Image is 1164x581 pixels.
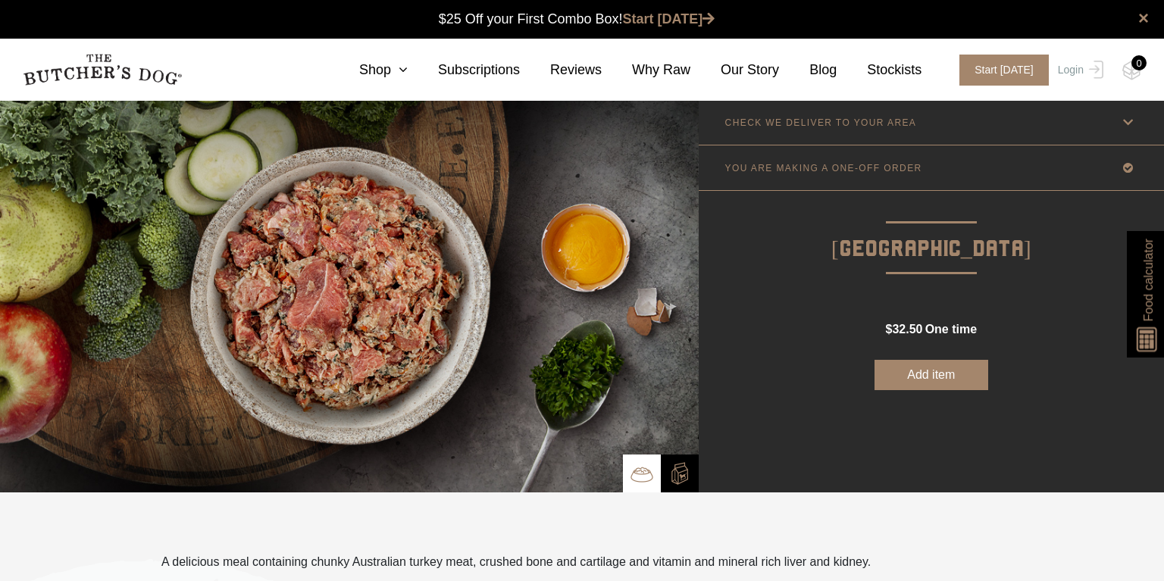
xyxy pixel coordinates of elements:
img: TBD_Bowl.png [630,463,653,486]
div: 0 [1131,55,1147,70]
a: CHECK WE DELIVER TO YOUR AREA [699,100,1164,145]
a: Reviews [520,60,602,80]
span: 32.50 [892,323,922,336]
a: Subscriptions [408,60,520,80]
a: Our Story [690,60,779,80]
p: [GEOGRAPHIC_DATA] [699,191,1164,267]
span: Food calculator [1139,239,1157,321]
a: Why Raw [602,60,690,80]
a: Blog [779,60,837,80]
a: Stockists [837,60,921,80]
a: Login [1054,55,1103,86]
span: one time [925,323,977,336]
span: $ [885,323,892,336]
button: Add item [875,360,988,390]
img: TBD_Build-A-Box-2.png [668,462,691,485]
img: TBD_Cart-Empty.png [1122,61,1141,80]
a: close [1138,9,1149,27]
a: Start [DATE] [944,55,1054,86]
a: Shop [329,60,408,80]
p: A delicious meal containing chunky Australian turkey meat, crushed bone and cartilage and vitamin... [161,553,871,571]
a: Start [DATE] [623,11,715,27]
p: YOU ARE MAKING A ONE-OFF ORDER [725,163,922,173]
a: YOU ARE MAKING A ONE-OFF ORDER [699,145,1164,190]
span: Start [DATE] [959,55,1049,86]
p: CHECK WE DELIVER TO YOUR AREA [725,117,917,128]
